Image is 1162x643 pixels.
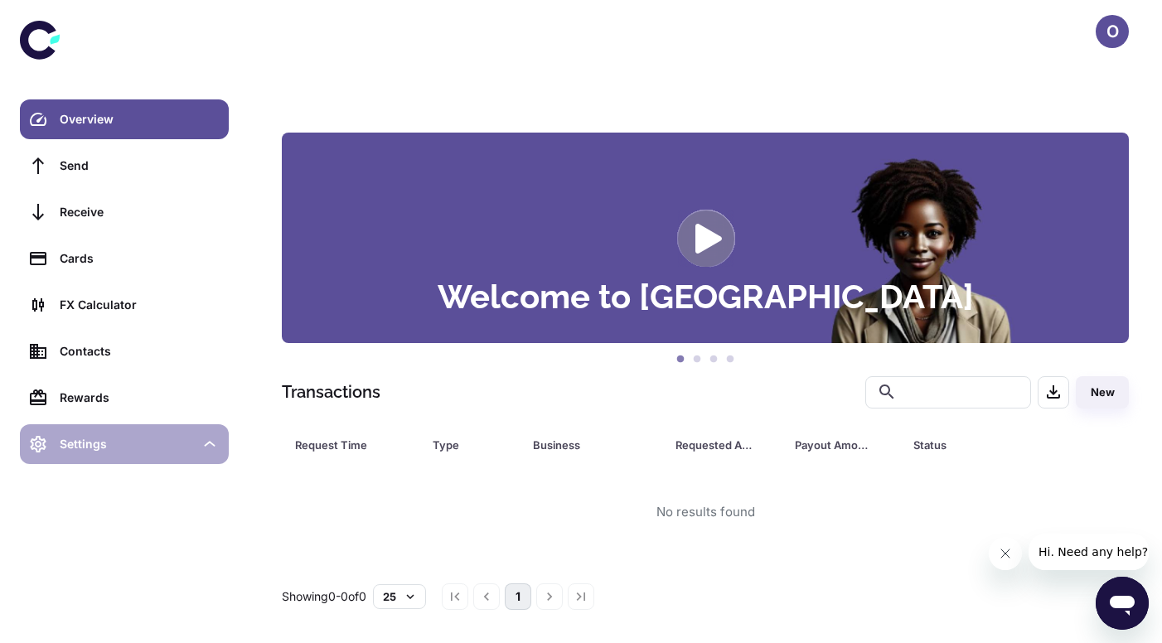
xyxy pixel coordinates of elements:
a: Overview [20,99,229,139]
a: Cards [20,239,229,278]
button: 25 [373,584,426,609]
div: Status [913,433,1039,457]
a: Contacts [20,331,229,371]
button: 1 [672,351,689,368]
div: Cards [60,249,219,268]
div: Overview [60,110,219,128]
div: Send [60,157,219,175]
span: Type [433,433,513,457]
span: Status [913,433,1060,457]
span: Requested Amount [675,433,774,457]
span: Payout Amount [795,433,893,457]
button: page 1 [505,583,531,610]
div: Request Time [295,433,391,457]
nav: pagination navigation [439,583,597,610]
span: Request Time [295,433,413,457]
p: Showing 0-0 of 0 [282,587,366,606]
a: FX Calculator [20,285,229,325]
div: Contacts [60,342,219,360]
iframe: Button to launch messaging window [1096,577,1149,630]
a: Rewards [20,378,229,418]
div: FX Calculator [60,296,219,314]
button: O [1096,15,1129,48]
a: Send [20,146,229,186]
h1: Transactions [282,380,380,404]
iframe: Close message [989,537,1022,570]
div: Rewards [60,389,219,407]
button: New [1076,376,1129,409]
div: Payout Amount [795,433,872,457]
div: Receive [60,203,219,221]
button: 4 [722,351,738,368]
button: 3 [705,351,722,368]
button: 2 [689,351,705,368]
div: Requested Amount [675,433,753,457]
a: Receive [20,192,229,232]
div: No results found [656,503,755,522]
div: Settings [60,435,194,453]
div: Type [433,433,491,457]
div: Settings [20,424,229,464]
iframe: Message from company [1029,534,1149,570]
h3: Welcome to [GEOGRAPHIC_DATA] [438,280,974,313]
